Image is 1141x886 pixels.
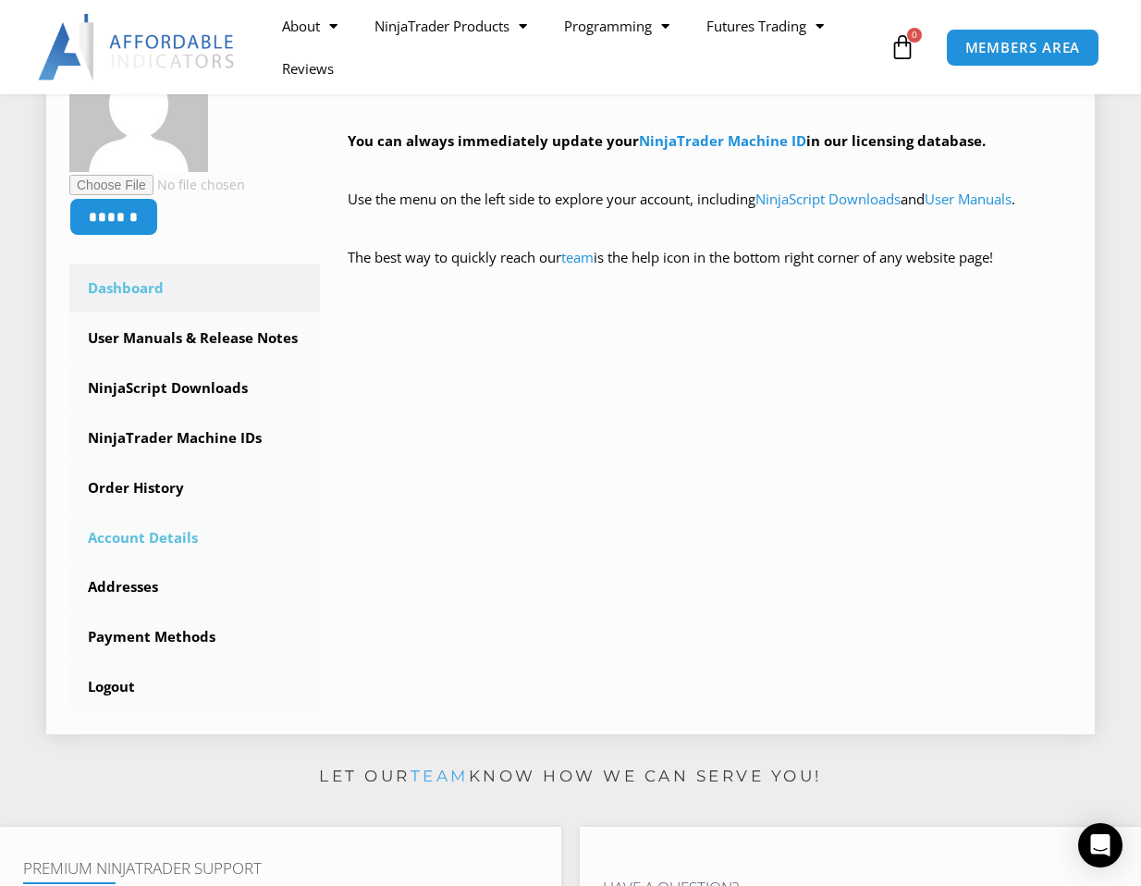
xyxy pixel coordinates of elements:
[69,464,320,512] a: Order History
[688,5,842,47] a: Futures Trading
[348,41,1072,297] div: Hey ! Welcome to the Members Area. Thank you for being a valuable customer!
[264,5,356,47] a: About
[69,265,320,711] nav: Account pages
[69,514,320,562] a: Account Details
[1078,823,1123,868] div: Open Intercom Messenger
[264,5,884,90] nav: Menu
[348,131,986,150] strong: You can always immediately update your in our licensing database.
[264,47,352,90] a: Reviews
[965,41,1081,55] span: MEMBERS AREA
[907,28,922,43] span: 0
[69,663,320,711] a: Logout
[69,314,320,363] a: User Manuals & Release Notes
[348,245,1072,297] p: The best way to quickly reach our is the help icon in the bottom right corner of any website page!
[38,14,237,80] img: LogoAI | Affordable Indicators – NinjaTrader
[348,187,1072,239] p: Use the menu on the left side to explore your account, including and .
[411,767,469,785] a: team
[69,414,320,462] a: NinjaTrader Machine IDs
[561,248,594,266] a: team
[69,563,320,611] a: Addresses
[356,5,546,47] a: NinjaTrader Products
[639,131,806,150] a: NinjaTrader Machine ID
[546,5,688,47] a: Programming
[69,364,320,412] a: NinjaScript Downloads
[925,190,1012,208] a: User Manuals
[23,859,538,878] h4: Premium NinjaTrader Support
[755,190,901,208] a: NinjaScript Downloads
[69,33,208,172] img: 2aecd2f530933ac4d7d66a232d61f6a8435cfd1cbe7ea7bda943c34f7188318a
[69,613,320,661] a: Payment Methods
[69,265,320,313] a: Dashboard
[946,29,1100,67] a: MEMBERS AREA
[862,20,943,74] a: 0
